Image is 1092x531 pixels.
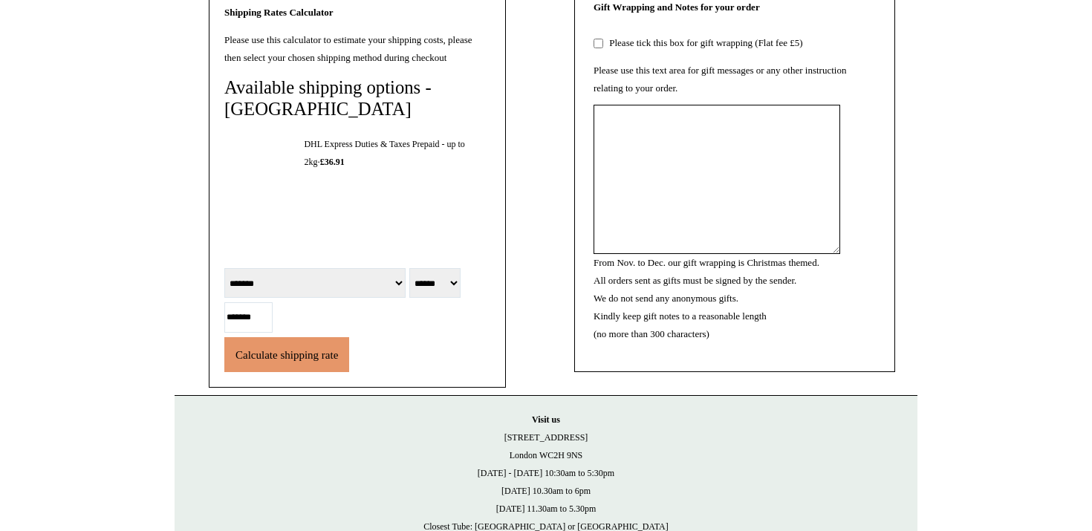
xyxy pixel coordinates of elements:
[224,337,349,372] button: Calculate shipping rate
[224,302,273,333] input: Postcode
[594,65,846,94] label: Please use this text area for gift messages or any other instruction relating to your order.
[605,37,802,48] label: Please tick this box for gift wrapping (Flat fee £5)
[224,31,490,67] p: Please use this calculator to estimate your shipping costs, please then select your chosen shippi...
[224,7,334,18] strong: Shipping Rates Calculator
[594,1,760,13] strong: Gift Wrapping and Notes for your order
[224,266,490,372] form: select location
[235,349,338,361] span: Calculate shipping rate
[532,414,560,425] strong: Visit us
[594,257,819,339] label: From Nov. to Dec. our gift wrapping is Christmas themed. All orders sent as gifts must be signed ...
[224,76,490,120] h4: Available shipping options - [GEOGRAPHIC_DATA]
